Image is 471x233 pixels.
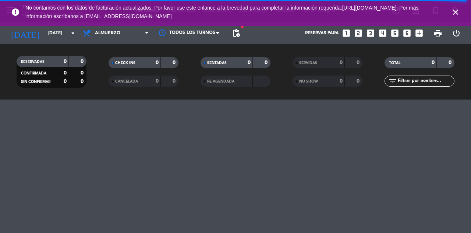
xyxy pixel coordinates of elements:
strong: 0 [156,79,159,84]
span: CHECK INS [115,61,135,65]
i: power_settings_new [452,29,461,38]
strong: 0 [432,60,435,65]
span: RESERVADAS [21,60,45,64]
span: pending_actions [232,29,241,38]
span: CANCELADA [115,80,138,83]
span: SENTADAS [207,61,227,65]
span: SIN CONFIRMAR [21,80,50,84]
strong: 0 [173,79,177,84]
i: looks_6 [402,28,412,38]
strong: 0 [81,59,85,64]
strong: 0 [156,60,159,65]
i: looks_two [354,28,363,38]
i: looks_3 [366,28,375,38]
span: Almuerzo [95,31,120,36]
span: fiber_manual_record [240,25,244,29]
strong: 0 [248,60,251,65]
i: looks_5 [390,28,400,38]
strong: 0 [340,79,343,84]
strong: 0 [64,79,67,84]
i: arrow_drop_down [68,29,77,38]
i: filter_list [388,77,397,86]
span: NO SHOW [299,80,318,83]
span: TOTAL [389,61,400,65]
i: add_box [414,28,424,38]
span: No contamos con los datos de facturación actualizados. Por favor use este enlance a la brevedad p... [25,5,418,19]
strong: 0 [340,60,343,65]
a: [URL][DOMAIN_NAME] [342,5,397,11]
input: Filtrar por nombre... [397,77,454,85]
strong: 0 [64,70,67,76]
i: [DATE] [6,25,45,41]
strong: 0 [64,59,67,64]
span: CONFIRMADA [21,72,46,75]
i: error [11,8,20,17]
i: looks_one [341,28,351,38]
strong: 0 [357,79,361,84]
span: SERVIDAS [299,61,317,65]
strong: 0 [81,79,85,84]
span: print [433,29,442,38]
strong: 0 [173,60,177,65]
strong: 0 [265,60,269,65]
span: Reservas para [305,31,339,36]
strong: 0 [81,70,85,76]
i: close [451,8,460,17]
div: LOG OUT [447,22,465,44]
i: looks_4 [378,28,387,38]
a: . Por más información escríbanos a [EMAIL_ADDRESS][DOMAIN_NAME] [25,5,418,19]
strong: 0 [357,60,361,65]
span: RE AGENDADA [207,80,234,83]
strong: 0 [449,60,453,65]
